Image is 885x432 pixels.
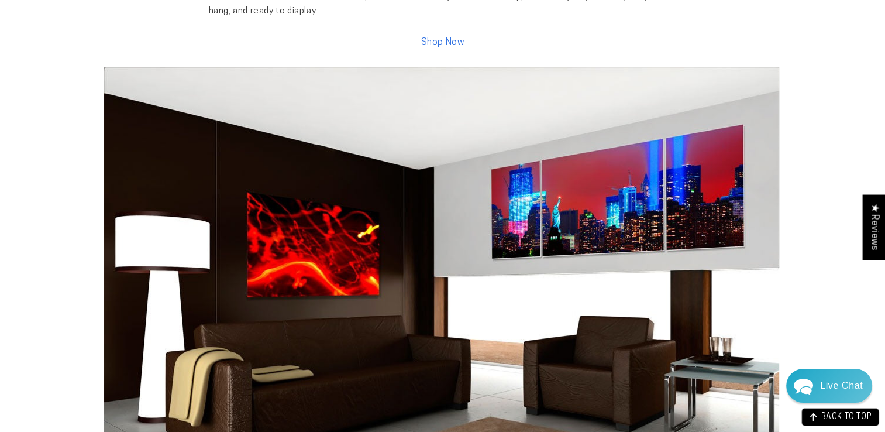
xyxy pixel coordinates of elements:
[355,28,531,53] a: Shop Now
[820,369,863,403] div: Contact Us Directly
[821,413,872,421] span: BACK TO TOP
[786,369,872,403] div: Chat widget toggle
[863,194,885,259] div: Click to open Judge.me floating reviews tab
